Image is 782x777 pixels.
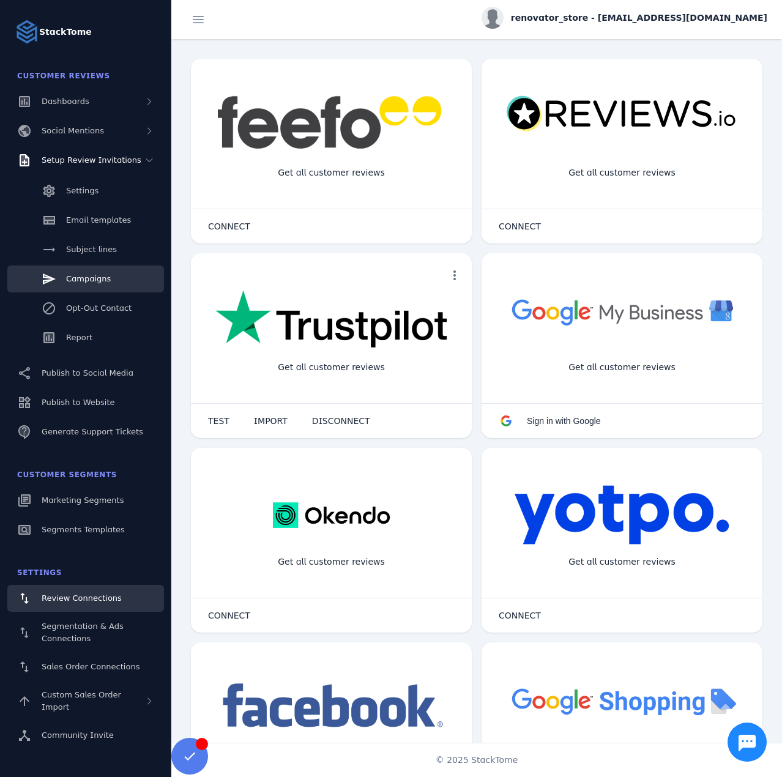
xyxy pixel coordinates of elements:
img: okendo.webp [273,485,390,546]
a: Segments Templates [7,516,164,543]
span: Social Mentions [42,126,104,135]
span: Custom Sales Order Import [42,690,121,712]
span: renovator_store - [EMAIL_ADDRESS][DOMAIN_NAME] [511,12,767,24]
img: feefo.png [215,95,447,149]
div: Get all customer reviews [268,157,395,189]
span: CONNECT [499,611,541,620]
span: CONNECT [208,611,250,620]
a: Community Invite [7,722,164,749]
img: yotpo.png [514,485,730,546]
a: Subject lines [7,236,164,263]
span: Dashboards [42,97,89,106]
a: Sales Order Connections [7,653,164,680]
a: Publish to Website [7,389,164,416]
span: Community Invite [42,731,114,740]
img: googleshopping.png [506,679,738,723]
img: googlebusiness.png [506,290,738,333]
a: Opt-Out Contact [7,295,164,322]
img: trustpilot.png [215,290,447,350]
span: Publish to Social Media [42,368,133,377]
img: reviewsio.svg [506,95,738,133]
span: Campaigns [66,274,111,283]
span: © 2025 StackTome [436,754,518,767]
a: Campaigns [7,266,164,292]
strong: StackTome [39,26,92,39]
span: Subject lines [66,245,117,254]
div: Import Products from Google [549,740,694,773]
span: Email templates [66,215,131,225]
button: renovator_store - [EMAIL_ADDRESS][DOMAIN_NAME] [482,7,767,29]
button: Sign in with Google [486,409,613,433]
span: Sign in with Google [527,416,601,426]
button: CONNECT [196,603,263,628]
img: profile.jpg [482,7,504,29]
span: Segmentation & Ads Connections [42,622,124,643]
span: Sales Order Connections [42,662,140,671]
span: Generate Support Tickets [42,427,143,436]
button: CONNECT [196,214,263,239]
span: TEST [208,417,229,425]
button: more [442,263,467,288]
a: Segmentation & Ads Connections [7,614,164,651]
div: Get all customer reviews [559,351,685,384]
button: CONNECT [486,214,553,239]
a: Review Connections [7,585,164,612]
span: Customer Segments [17,470,117,479]
span: Settings [66,186,99,195]
img: facebook.png [215,679,447,734]
a: Marketing Segments [7,487,164,514]
span: Marketing Segments [42,496,124,505]
span: Customer Reviews [17,72,110,80]
div: Get all customer reviews [559,546,685,578]
span: CONNECT [208,222,250,231]
span: Settings [17,568,62,577]
button: DISCONNECT [300,409,382,433]
button: IMPORT [242,409,300,433]
button: TEST [196,409,242,433]
span: Setup Review Invitations [42,155,141,165]
a: Email templates [7,207,164,234]
span: Segments Templates [42,525,125,534]
div: Get all customer reviews [268,351,395,384]
span: Review Connections [42,593,122,603]
span: IMPORT [254,417,288,425]
div: Get all customer reviews [559,157,685,189]
a: Publish to Social Media [7,360,164,387]
span: CONNECT [499,222,541,231]
span: Opt-Out Contact [66,303,132,313]
a: Generate Support Tickets [7,418,164,445]
img: Logo image [15,20,39,44]
a: Report [7,324,164,351]
span: Publish to Website [42,398,114,407]
span: DISCONNECT [312,417,370,425]
button: CONNECT [486,603,553,628]
div: Get all customer reviews [268,546,395,578]
a: Settings [7,177,164,204]
span: Report [66,333,92,342]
